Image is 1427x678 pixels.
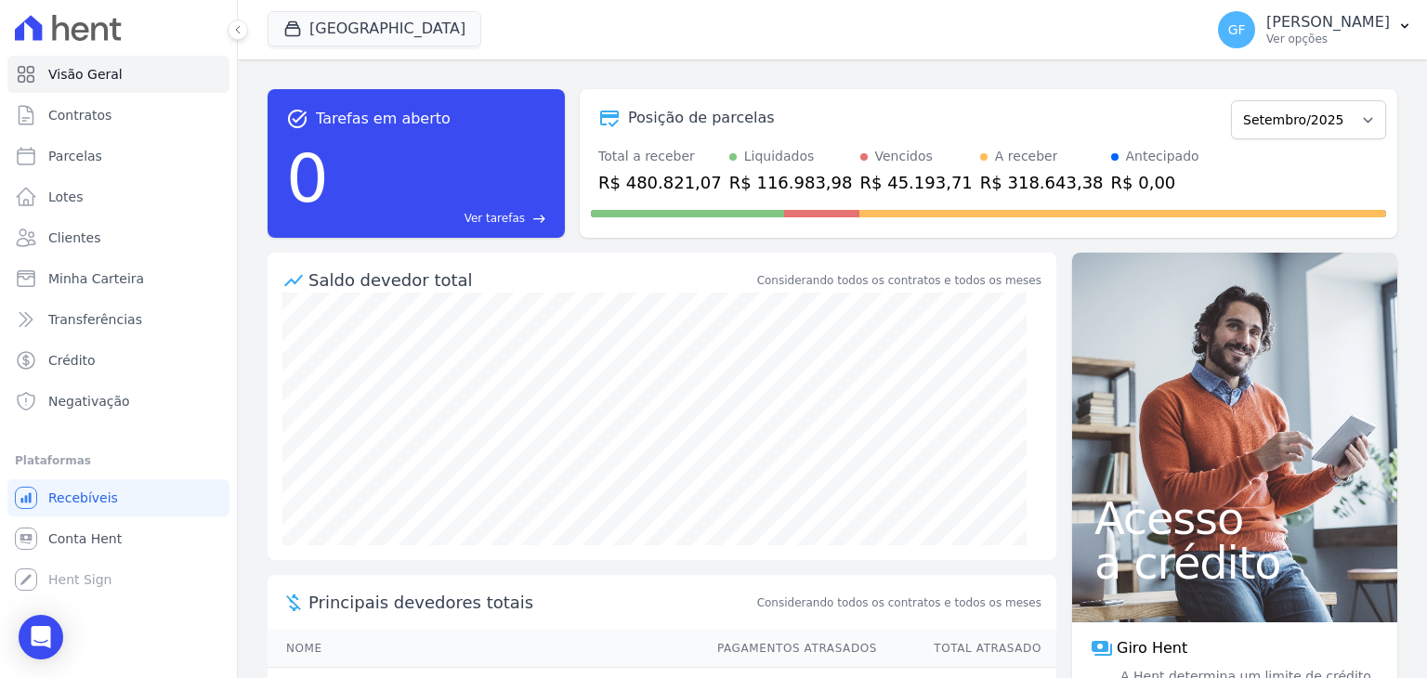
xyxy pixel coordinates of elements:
[15,450,222,472] div: Plataformas
[1117,637,1187,659] span: Giro Hent
[7,219,229,256] a: Clientes
[7,97,229,134] a: Contratos
[48,188,84,206] span: Lotes
[532,212,546,226] span: east
[700,630,878,668] th: Pagamentos Atrasados
[48,147,102,165] span: Parcelas
[48,269,144,288] span: Minha Carteira
[995,147,1058,166] div: A receber
[48,106,111,124] span: Contratos
[48,392,130,411] span: Negativação
[875,147,933,166] div: Vencidos
[757,594,1041,611] span: Considerando todos os contratos e todos os meses
[7,178,229,215] a: Lotes
[878,630,1056,668] th: Total Atrasado
[628,107,775,129] div: Posição de parcelas
[19,615,63,659] div: Open Intercom Messenger
[7,260,229,297] a: Minha Carteira
[1126,147,1199,166] div: Antecipado
[1266,32,1390,46] p: Ver opções
[7,520,229,557] a: Conta Hent
[48,529,122,548] span: Conta Hent
[1094,496,1375,541] span: Acesso
[268,630,700,668] th: Nome
[286,130,329,227] div: 0
[1228,23,1246,36] span: GF
[286,108,308,130] span: task_alt
[757,272,1041,289] div: Considerando todos os contratos e todos os meses
[1266,13,1390,32] p: [PERSON_NAME]
[1111,170,1199,195] div: R$ 0,00
[48,65,123,84] span: Visão Geral
[7,56,229,93] a: Visão Geral
[7,383,229,420] a: Negativação
[336,210,546,227] a: Ver tarefas east
[308,590,753,615] span: Principais devedores totais
[465,210,525,227] span: Ver tarefas
[860,170,973,195] div: R$ 45.193,71
[268,11,481,46] button: [GEOGRAPHIC_DATA]
[48,489,118,507] span: Recebíveis
[48,228,100,247] span: Clientes
[7,342,229,379] a: Crédito
[7,301,229,338] a: Transferências
[48,351,96,370] span: Crédito
[48,310,142,329] span: Transferências
[598,170,722,195] div: R$ 480.821,07
[308,267,753,293] div: Saldo devedor total
[7,479,229,516] a: Recebíveis
[980,170,1104,195] div: R$ 318.643,38
[744,147,815,166] div: Liquidados
[598,147,722,166] div: Total a receber
[316,108,451,130] span: Tarefas em aberto
[729,170,853,195] div: R$ 116.983,98
[1094,541,1375,585] span: a crédito
[7,137,229,175] a: Parcelas
[1203,4,1427,56] button: GF [PERSON_NAME] Ver opções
